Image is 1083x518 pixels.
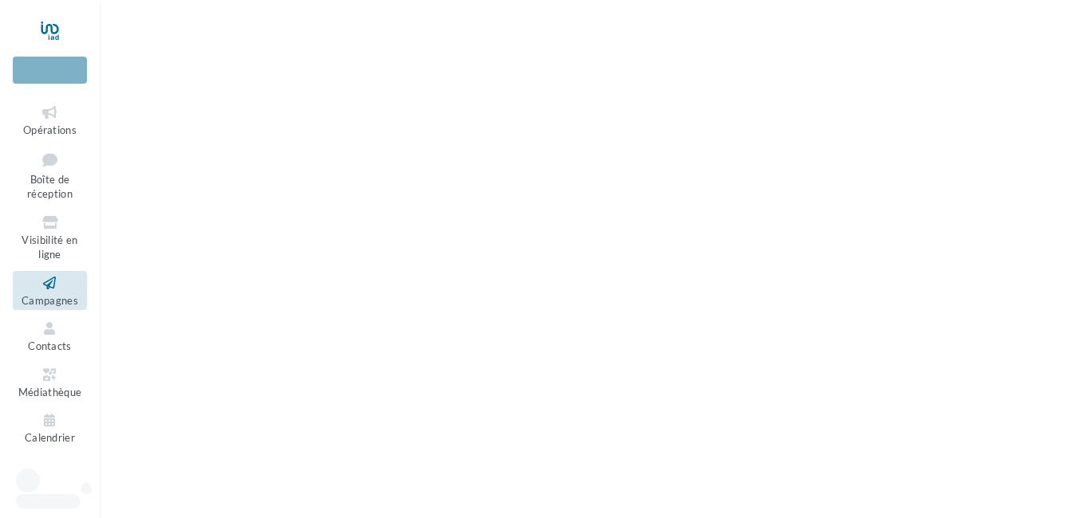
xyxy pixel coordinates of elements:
[28,339,72,352] span: Contacts
[23,124,77,136] span: Opérations
[13,57,87,84] div: Nouvelle campagne
[27,173,73,201] span: Boîte de réception
[13,316,87,355] a: Contacts
[22,233,77,261] span: Visibilité en ligne
[13,408,87,447] a: Calendrier
[22,294,78,307] span: Campagnes
[13,363,87,402] a: Médiathèque
[18,386,82,398] span: Médiathèque
[13,100,87,139] a: Opérations
[13,271,87,310] a: Campagnes
[13,210,87,265] a: Visibilité en ligne
[25,431,75,444] span: Calendrier
[13,146,87,204] a: Boîte de réception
